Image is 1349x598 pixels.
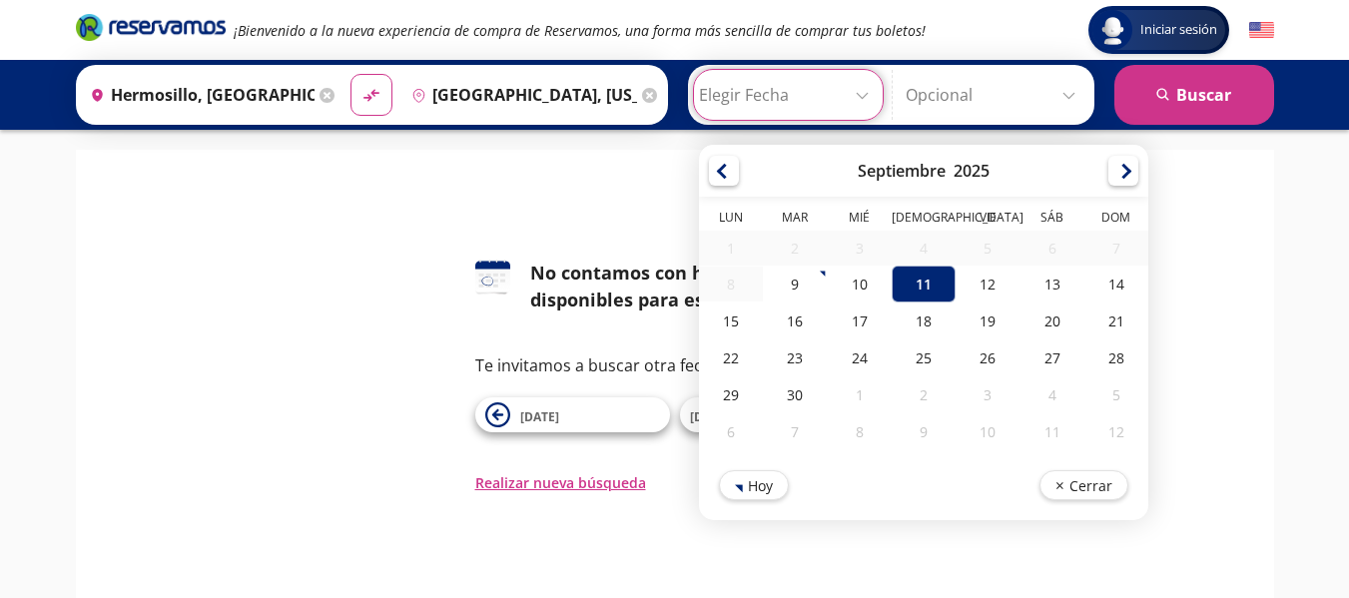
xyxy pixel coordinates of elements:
div: 19-Sep-25 [956,302,1019,339]
input: Elegir Fecha [699,70,878,120]
div: 10-Sep-25 [827,266,891,302]
input: Opcional [906,70,1084,120]
div: 06-Sep-25 [1019,231,1083,266]
div: 05-Sep-25 [956,231,1019,266]
em: ¡Bienvenido a la nueva experiencia de compra de Reservamos, una forma más sencilla de comprar tus... [234,21,926,40]
div: 06-Oct-25 [699,413,763,450]
div: 2025 [954,160,990,182]
div: 02-Oct-25 [891,376,955,413]
div: 02-Sep-25 [763,231,827,266]
div: Septiembre [858,160,946,182]
div: 27-Sep-25 [1019,339,1083,376]
th: Miércoles [827,209,891,231]
div: 12-Oct-25 [1083,413,1147,450]
th: Lunes [699,209,763,231]
div: 09-Sep-25 [763,266,827,302]
div: 07-Sep-25 [1083,231,1147,266]
p: Te invitamos a buscar otra fecha o ruta [475,353,875,377]
div: 21-Sep-25 [1083,302,1147,339]
button: Buscar [1114,65,1274,125]
div: 15-Sep-25 [699,302,763,339]
div: 05-Oct-25 [1083,376,1147,413]
div: 04-Oct-25 [1019,376,1083,413]
span: [DATE] [690,408,729,425]
div: 09-Oct-25 [891,413,955,450]
i: Brand Logo [76,12,226,42]
div: 28-Sep-25 [1083,339,1147,376]
div: 11-Oct-25 [1019,413,1083,450]
button: [DATE] [475,397,670,432]
button: Realizar nueva búsqueda [475,472,646,493]
button: English [1249,18,1274,43]
div: 12-Sep-25 [956,266,1019,302]
div: 23-Sep-25 [763,339,827,376]
th: Sábado [1019,209,1083,231]
div: 01-Sep-25 [699,231,763,266]
div: 01-Oct-25 [827,376,891,413]
div: 03-Sep-25 [827,231,891,266]
div: 22-Sep-25 [699,339,763,376]
input: Buscar Destino [403,70,637,120]
button: Cerrar [1038,470,1127,500]
button: Hoy [719,470,789,500]
input: Buscar Origen [82,70,316,120]
th: Martes [763,209,827,231]
button: [DATE] [680,397,875,432]
div: 13-Sep-25 [1019,266,1083,302]
div: 08-Oct-25 [827,413,891,450]
div: 07-Oct-25 [763,413,827,450]
div: No contamos con horarios disponibles para esta fecha [530,260,875,313]
div: 14-Sep-25 [1083,266,1147,302]
div: 04-Sep-25 [891,231,955,266]
div: 20-Sep-25 [1019,302,1083,339]
div: 11-Sep-25 [891,266,955,302]
div: 10-Oct-25 [956,413,1019,450]
div: 17-Sep-25 [827,302,891,339]
div: 03-Oct-25 [956,376,1019,413]
div: 24-Sep-25 [827,339,891,376]
div: 18-Sep-25 [891,302,955,339]
div: 29-Sep-25 [699,376,763,413]
span: [DATE] [520,408,559,425]
th: Domingo [1083,209,1147,231]
div: 08-Sep-25 [699,267,763,301]
a: Brand Logo [76,12,226,48]
div: 26-Sep-25 [956,339,1019,376]
div: 16-Sep-25 [763,302,827,339]
span: Iniciar sesión [1132,20,1225,40]
div: 30-Sep-25 [763,376,827,413]
th: Jueves [891,209,955,231]
th: Viernes [956,209,1019,231]
div: 25-Sep-25 [891,339,955,376]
